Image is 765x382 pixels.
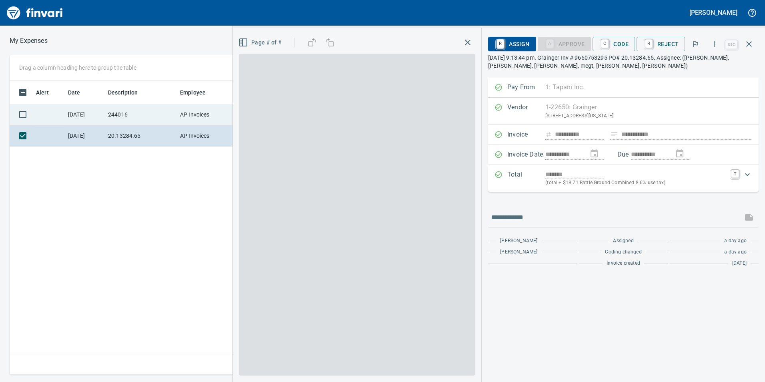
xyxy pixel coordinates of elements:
[500,237,537,245] span: [PERSON_NAME]
[599,37,629,51] span: Code
[495,37,529,51] span: Assign
[732,259,747,267] span: [DATE]
[607,259,640,267] span: Invoice created
[706,35,723,53] button: More
[65,125,105,147] td: [DATE]
[613,237,633,245] span: Assigned
[545,179,726,187] p: (total + $18.71 Battle Ground Combined 8.6% use tax)
[689,8,737,17] h5: [PERSON_NAME]
[725,40,737,49] a: esc
[488,54,759,70] p: [DATE] 9:13:44 pm. Grainger Inv # 9660753295 PO# 20.13284.65. Assignee: ([PERSON_NAME], [PERSON_N...
[108,88,138,97] span: Description
[10,36,48,46] p: My Expenses
[65,104,105,125] td: [DATE]
[36,88,59,97] span: Alert
[605,248,641,256] span: Coding changed
[724,248,747,256] span: a day ago
[687,6,739,19] button: [PERSON_NAME]
[105,125,177,147] td: 20.13284.65
[19,64,136,72] p: Drag a column heading here to group the table
[643,37,679,51] span: Reject
[488,165,759,192] div: Expand
[10,36,48,46] nav: breadcrumb
[593,37,635,51] button: CCode
[687,35,704,53] button: Flag
[497,39,504,48] a: R
[108,88,148,97] span: Description
[601,39,609,48] a: C
[177,104,237,125] td: AP Invoices
[507,170,545,187] p: Total
[68,88,91,97] span: Date
[180,88,216,97] span: Employee
[538,40,591,47] div: Coding Required
[177,125,237,147] td: AP Invoices
[36,88,49,97] span: Alert
[488,37,536,51] button: RAssign
[724,237,747,245] span: a day ago
[105,104,177,125] td: 244016
[5,3,65,22] img: Finvari
[68,88,80,97] span: Date
[180,88,206,97] span: Employee
[731,170,739,178] a: T
[645,39,653,48] a: R
[739,208,759,227] span: This records your message into the invoice and notifies anyone mentioned
[723,34,759,54] span: Close invoice
[637,37,685,51] button: RReject
[500,248,537,256] span: [PERSON_NAME]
